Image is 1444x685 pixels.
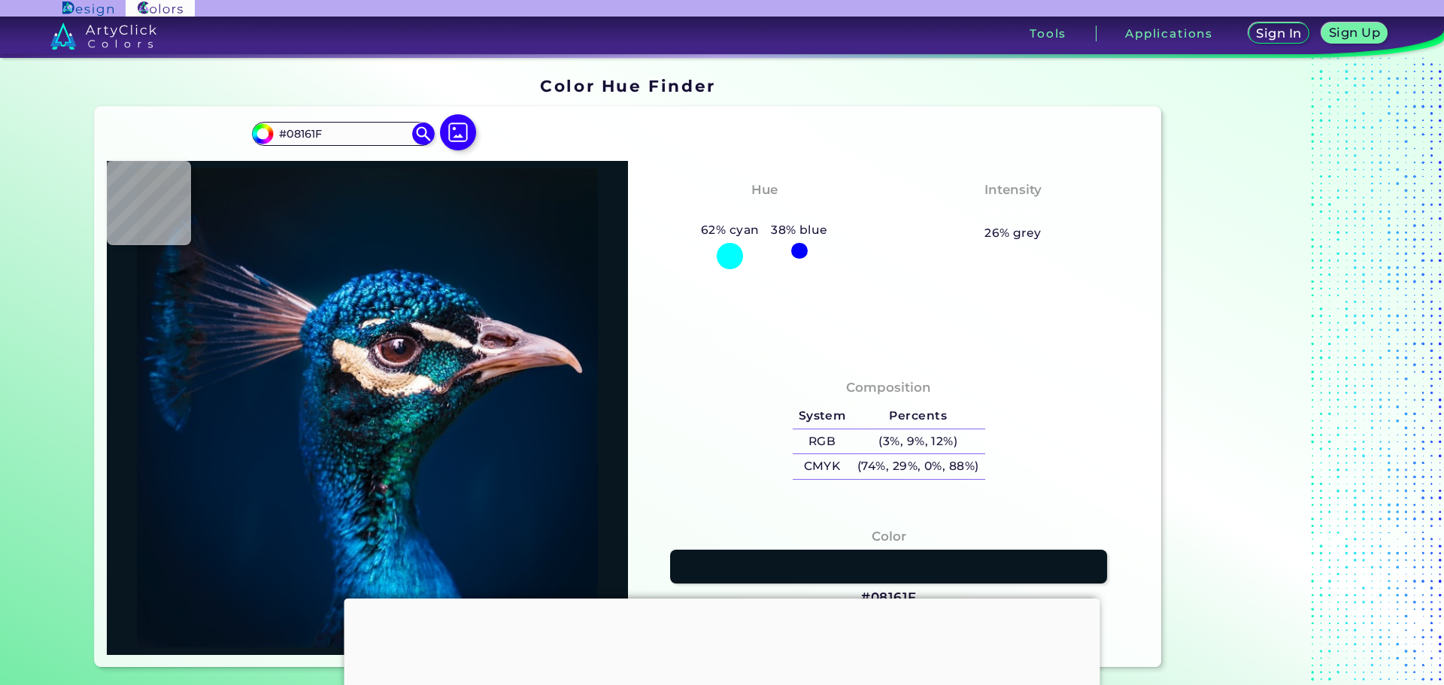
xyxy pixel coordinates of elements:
h5: (74%, 29%, 0%, 88%) [851,454,984,479]
h5: 62% cyan [695,220,765,240]
h5: 26% grey [984,223,1042,243]
input: type color.. [273,123,413,144]
h3: Bluish Cyan [715,203,813,221]
h5: RGB [793,429,851,454]
h3: Applications [1125,28,1213,39]
h1: Color Hue Finder [540,74,715,97]
h4: Hue [751,179,778,201]
img: logo_artyclick_colors_white.svg [50,23,156,50]
h5: Sign In [1258,28,1299,39]
img: icon search [412,123,435,145]
h5: Percents [851,404,984,429]
h4: Composition [846,377,931,399]
h5: CMYK [793,454,851,479]
h5: 38% blue [765,220,833,240]
a: Sign Up [1324,24,1384,43]
img: ArtyClick Design logo [62,2,113,16]
img: icon picture [440,114,476,150]
h5: System [793,404,851,429]
h4: Color [872,526,906,547]
h3: Tools [1030,28,1066,39]
img: img_pavlin.jpg [114,168,620,647]
h3: #08161F [861,589,917,607]
h3: Medium [978,203,1048,221]
h5: (3%, 9%, 12%) [851,429,984,454]
h4: Intensity [984,179,1042,201]
a: Sign In [1251,24,1307,43]
iframe: Advertisement [1167,71,1355,673]
h5: Sign Up [1331,27,1378,38]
